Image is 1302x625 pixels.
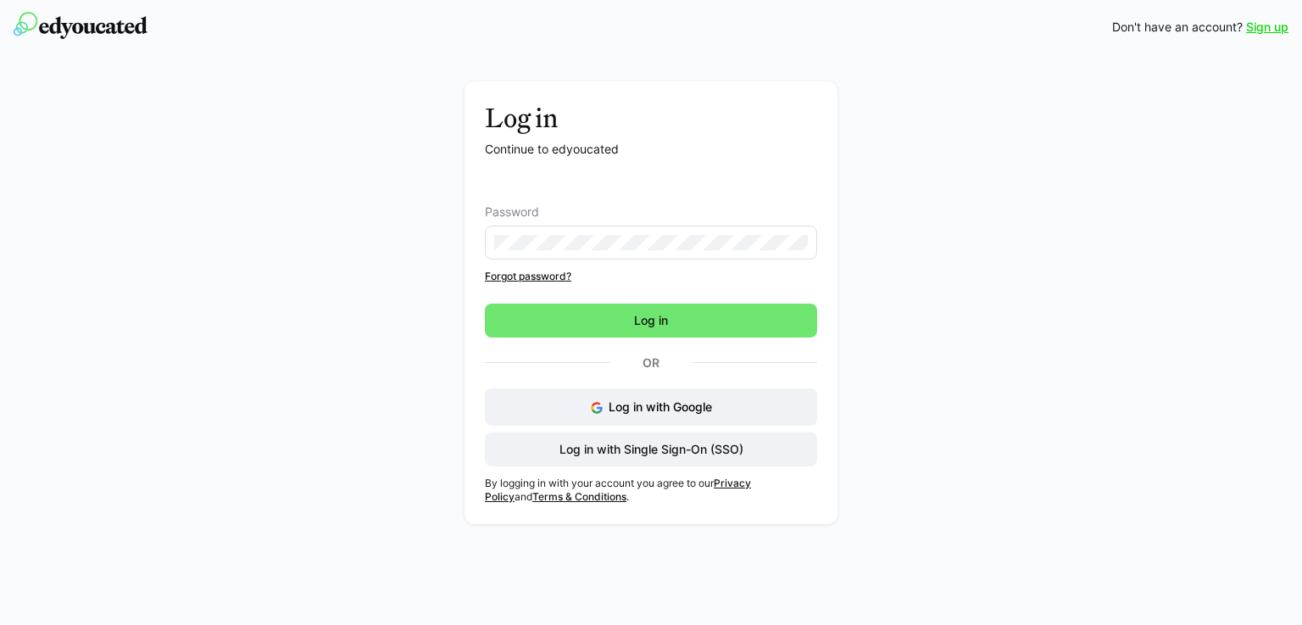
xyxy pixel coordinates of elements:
a: Forgot password? [485,270,817,283]
a: Privacy Policy [485,477,751,503]
p: Or [609,351,693,375]
a: Sign up [1246,19,1288,36]
h3: Log in [485,102,817,134]
span: Log in with Google [609,399,712,414]
span: Don't have an account? [1112,19,1243,36]
button: Log in with Google [485,388,817,426]
img: edyoucated [14,12,147,39]
a: Terms & Conditions [532,490,626,503]
span: Log in with Single Sign-On (SSO) [557,441,746,458]
p: By logging in with your account you agree to our and . [485,477,817,504]
span: Log in [632,312,670,329]
button: Log in [485,304,817,338]
span: Password [485,205,539,219]
p: Continue to edyoucated [485,141,817,158]
button: Log in with Single Sign-On (SSO) [485,432,817,466]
